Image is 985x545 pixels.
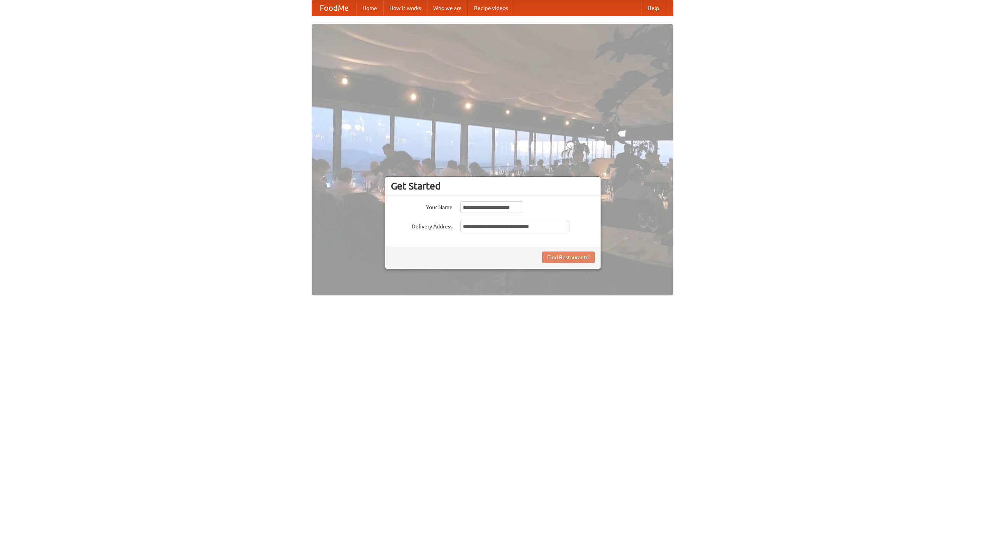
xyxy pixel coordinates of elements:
a: FoodMe [312,0,356,16]
h3: Get Started [391,180,595,192]
label: Your Name [391,201,452,211]
a: Recipe videos [468,0,514,16]
button: Find Restaurants! [542,252,595,263]
a: How it works [383,0,427,16]
a: Help [641,0,665,16]
a: Who we are [427,0,468,16]
label: Delivery Address [391,221,452,230]
a: Home [356,0,383,16]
